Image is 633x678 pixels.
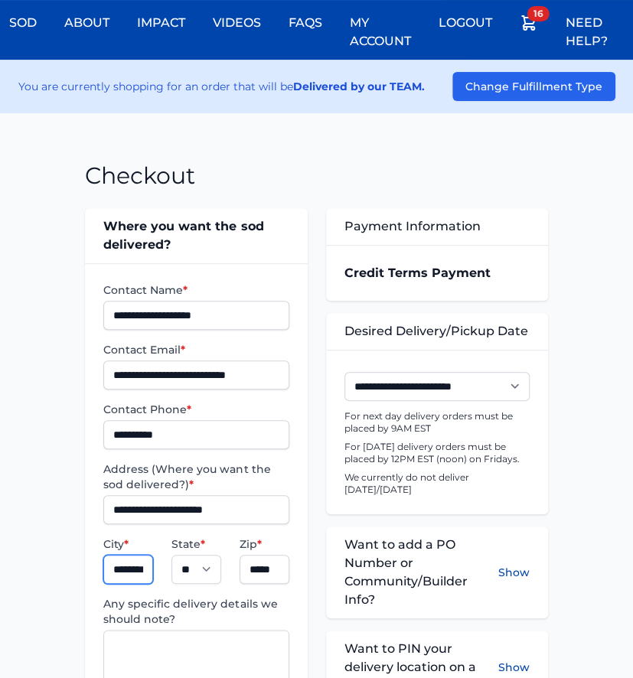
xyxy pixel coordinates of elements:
a: About [55,5,119,41]
a: FAQs [279,5,331,41]
h1: Checkout [85,162,195,190]
p: For next day delivery orders must be placed by 9AM EST [344,410,530,435]
label: Contact Email [103,342,289,357]
a: Videos [204,5,270,41]
div: Payment Information [326,208,548,245]
a: Impact [128,5,194,41]
label: City [103,536,153,552]
label: Zip [240,536,289,552]
a: Need Help? [556,5,633,60]
span: 16 [527,6,550,21]
label: Any specific delivery details we should note? [103,596,289,627]
label: Address (Where you want the sod delivered?) [103,461,289,492]
div: Where you want the sod delivered? [85,208,307,263]
label: Contact Name [103,282,289,298]
span: Want to add a PO Number or Community/Builder Info? [344,536,498,609]
p: We currently do not deliver [DATE]/[DATE] [344,471,530,496]
a: My Account [341,5,420,60]
strong: Credit Terms Payment [344,266,491,280]
button: Show [498,536,530,609]
a: 16 [511,5,547,47]
div: Desired Delivery/Pickup Date [326,313,548,350]
button: Change Fulfillment Type [452,72,615,101]
label: State [171,536,221,552]
p: For [DATE] delivery orders must be placed by 12PM EST (noon) on Fridays. [344,441,530,465]
strong: Delivered by our TEAM. [293,80,425,93]
a: Logout [429,5,501,41]
label: Contact Phone [103,402,289,417]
